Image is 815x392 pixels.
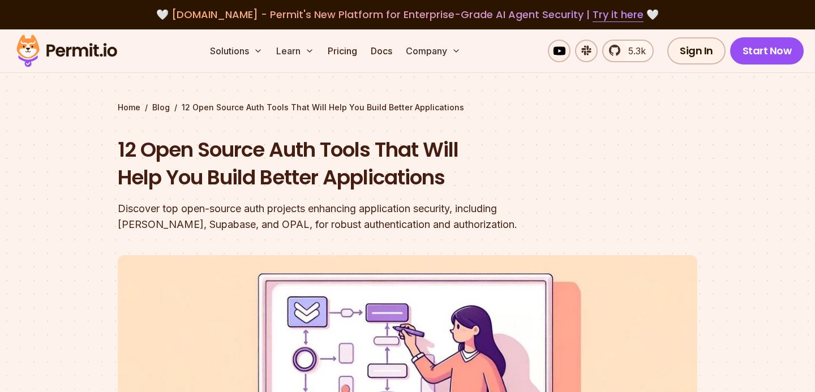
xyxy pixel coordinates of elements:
button: Learn [272,40,319,62]
h1: 12 Open Source Auth Tools That Will Help You Build Better Applications [118,136,552,192]
span: 5.3k [621,44,646,58]
a: Blog [152,102,170,113]
a: Pricing [323,40,362,62]
a: Home [118,102,140,113]
a: Docs [366,40,397,62]
button: Company [401,40,465,62]
div: 🤍 🤍 [27,7,788,23]
a: Start Now [730,37,804,64]
img: Permit logo [11,32,122,70]
a: Try it here [593,7,644,22]
a: Sign In [667,37,726,64]
button: Solutions [205,40,267,62]
div: Discover top open-source auth projects enhancing application security, including [PERSON_NAME], S... [118,201,552,232]
span: [DOMAIN_NAME] - Permit's New Platform for Enterprise-Grade AI Agent Security | [171,7,644,21]
a: 5.3k [602,40,654,62]
div: / / [118,102,697,113]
